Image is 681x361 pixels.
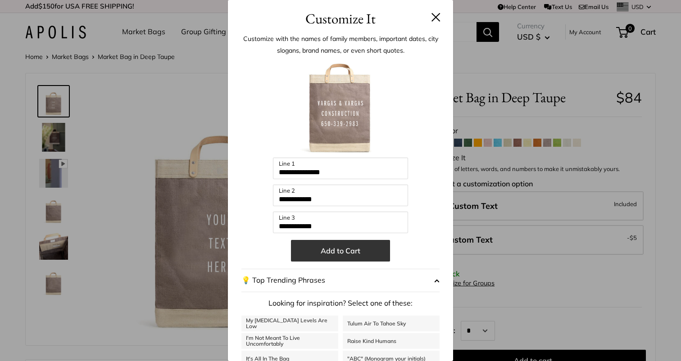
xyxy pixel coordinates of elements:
[241,316,338,331] a: My [MEDICAL_DATA] Levels Are Low
[241,8,440,29] h3: Customize It
[241,333,338,349] a: I'm Not Meant To Live Uncomfortably
[291,240,390,262] button: Add to Cart
[241,33,440,56] p: Customize with the names of family members, important dates, city slogans, brand names, or even s...
[343,316,440,331] a: Tulum Air To Tahoe Sky
[343,333,440,349] a: Raise Kind Humans
[241,269,440,292] button: 💡 Top Trending Phrases
[291,59,390,158] img: customizer-prod
[241,297,440,310] p: Looking for inspiration? Select one of these:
